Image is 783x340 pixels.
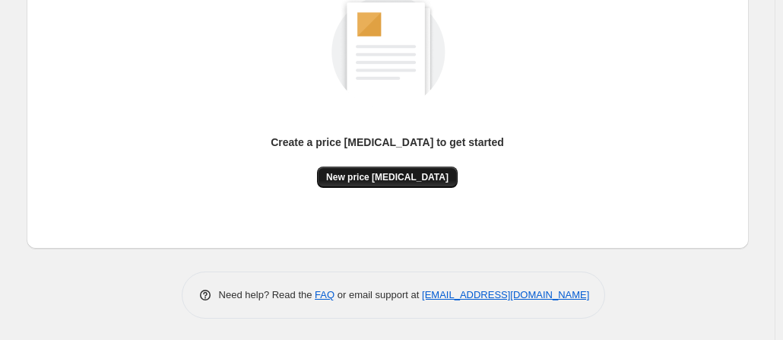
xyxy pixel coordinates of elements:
[219,289,315,300] span: Need help? Read the
[317,167,458,188] button: New price [MEDICAL_DATA]
[422,289,589,300] a: [EMAIL_ADDRESS][DOMAIN_NAME]
[326,171,449,183] span: New price [MEDICAL_DATA]
[315,289,334,300] a: FAQ
[334,289,422,300] span: or email support at
[271,135,504,150] p: Create a price [MEDICAL_DATA] to get started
